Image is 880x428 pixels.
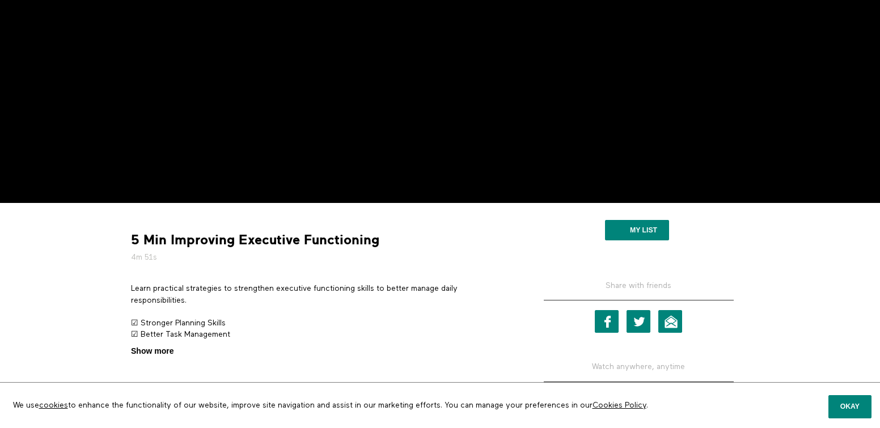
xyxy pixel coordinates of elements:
a: cookies [39,401,68,409]
button: My list [605,220,669,240]
a: Facebook [595,310,619,333]
h5: 4m 51s [131,252,511,263]
p: We use to enhance the functionality of our website, improve site navigation and assist in our mar... [5,391,692,419]
p: ☑ Stronger Planning Skills ☑ Better Task Management ☑ Improved Daily Focus [131,317,511,352]
a: Email [658,310,682,333]
h5: Share with friends [544,280,734,300]
a: Twitter [627,310,650,333]
span: Show more [131,345,174,357]
a: Cookies Policy [593,401,646,409]
h5: Watch anywhere, anytime [544,353,734,382]
strong: 5 Min Improving Executive Functioning [131,231,379,249]
button: Okay [828,395,871,418]
p: Learn practical strategies to strengthen executive functioning skills to better manage daily resp... [131,283,511,306]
